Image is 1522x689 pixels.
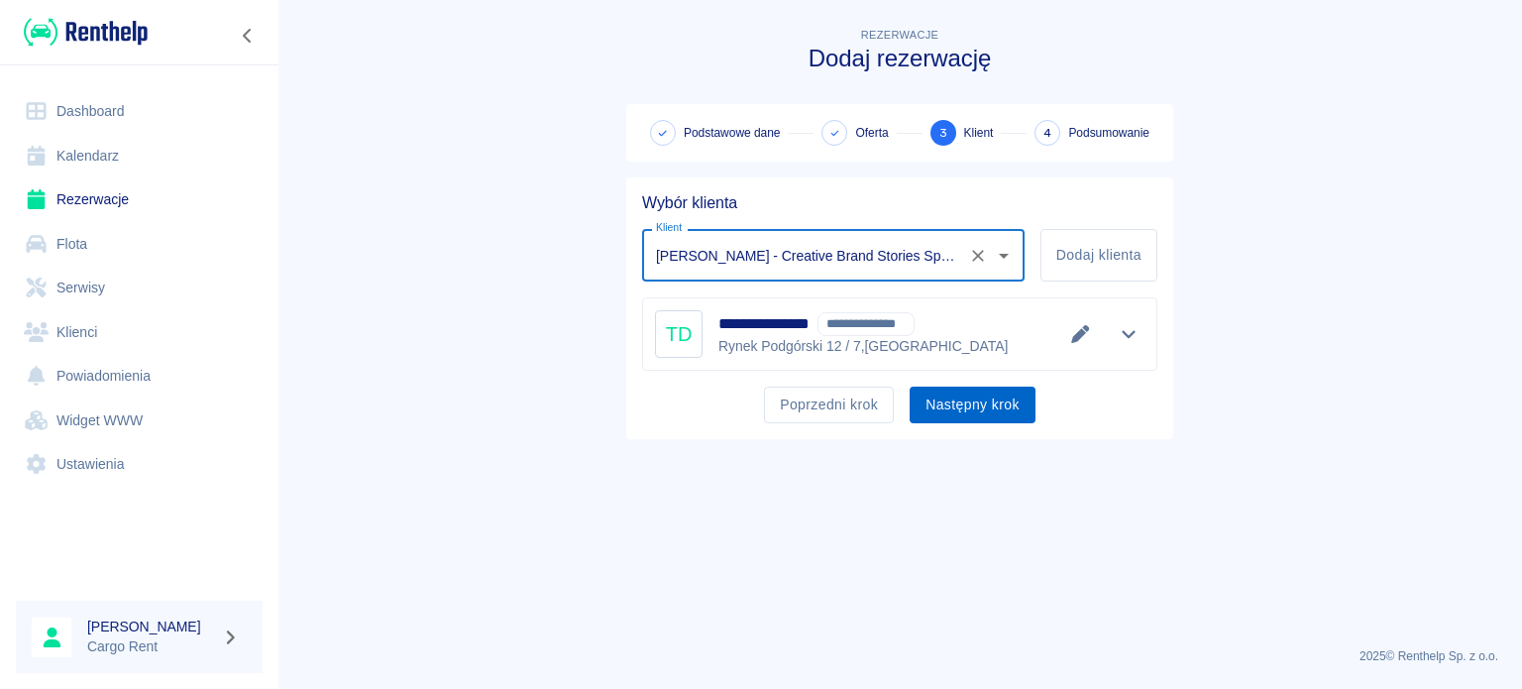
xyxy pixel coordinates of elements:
[16,266,263,310] a: Serwisy
[16,399,263,443] a: Widget WWW
[684,124,780,142] span: Podstawowe dane
[16,89,263,134] a: Dashboard
[861,29,938,41] span: Rezerwacje
[16,310,263,355] a: Klienci
[16,16,148,49] a: Renthelp logo
[24,16,148,49] img: Renthelp logo
[718,336,1008,357] p: Rynek Podgórski 12 / 7 , [GEOGRAPHIC_DATA]
[764,387,894,423] button: Poprzedni krok
[655,310,703,358] div: TD
[1040,229,1157,282] button: Dodaj klienta
[1068,124,1149,142] span: Podsumowanie
[656,220,682,235] label: Klient
[1064,320,1097,348] button: Edytuj dane
[87,636,214,657] p: Cargo Rent
[990,242,1018,270] button: Otwórz
[301,647,1498,665] p: 2025 © Renthelp Sp. z o.o.
[626,45,1173,72] h3: Dodaj rezerwację
[964,124,994,142] span: Klient
[1043,123,1051,144] span: 4
[642,193,1157,213] h5: Wybór klienta
[910,387,1035,423] button: Następny krok
[233,23,263,49] button: Zwiń nawigację
[16,354,263,399] a: Powiadomienia
[855,124,888,142] span: Oferta
[16,442,263,487] a: Ustawienia
[964,242,992,270] button: Wyczyść
[939,123,947,144] span: 3
[16,222,263,267] a: Flota
[87,617,214,636] h6: [PERSON_NAME]
[1113,320,1145,348] button: Pokaż szczegóły
[16,134,263,178] a: Kalendarz
[16,177,263,222] a: Rezerwacje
